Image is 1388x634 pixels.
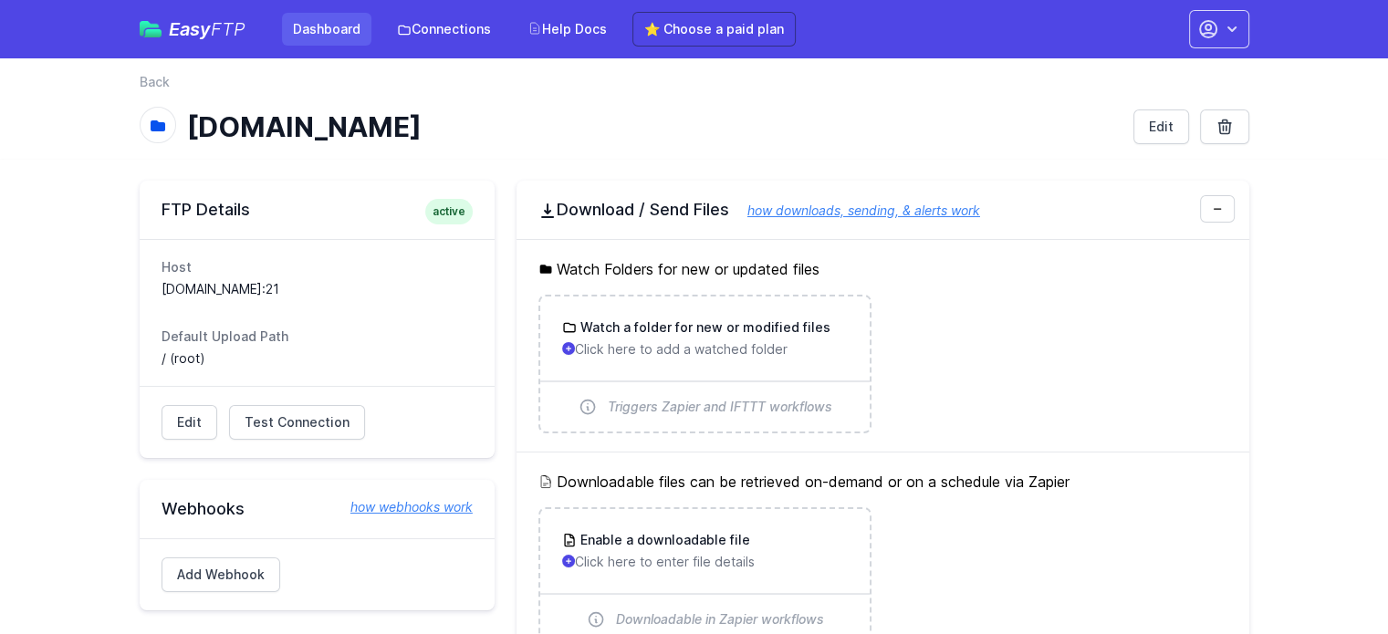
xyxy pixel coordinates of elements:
[140,21,162,37] img: easyftp_logo.png
[332,498,473,516] a: how webhooks work
[562,340,848,359] p: Click here to add a watched folder
[162,280,473,298] dd: [DOMAIN_NAME]:21
[162,327,473,346] dt: Default Upload Path
[616,610,824,629] span: Downloadable in Zapier workflows
[1297,543,1366,612] iframe: Drift Widget Chat Controller
[517,13,618,46] a: Help Docs
[169,20,245,38] span: Easy
[229,405,365,440] a: Test Connection
[140,73,170,91] a: Back
[632,12,796,47] a: ⭐ Choose a paid plan
[577,531,750,549] h3: Enable a downloadable file
[140,73,1249,102] nav: Breadcrumb
[162,498,473,520] h2: Webhooks
[538,258,1227,280] h5: Watch Folders for new or updated files
[577,318,830,337] h3: Watch a folder for new or modified files
[386,13,502,46] a: Connections
[187,110,1119,143] h1: [DOMAIN_NAME]
[211,18,245,40] span: FTP
[162,557,280,592] a: Add Webhook
[162,258,473,276] dt: Host
[282,13,371,46] a: Dashboard
[245,413,350,431] span: Test Connection
[162,199,473,221] h2: FTP Details
[540,296,870,431] a: Watch a folder for new or modified files Click here to add a watched folder Triggers Zapier and I...
[162,349,473,368] dd: / (root)
[538,471,1227,493] h5: Downloadable files can be retrieved on-demand or on a schedule via Zapier
[1133,109,1189,144] a: Edit
[140,20,245,38] a: EasyFTP
[162,405,217,440] a: Edit
[425,199,473,224] span: active
[729,203,980,218] a: how downloads, sending, & alerts work
[562,553,848,571] p: Click here to enter file details
[538,199,1227,221] h2: Download / Send Files
[608,398,832,416] span: Triggers Zapier and IFTTT workflows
